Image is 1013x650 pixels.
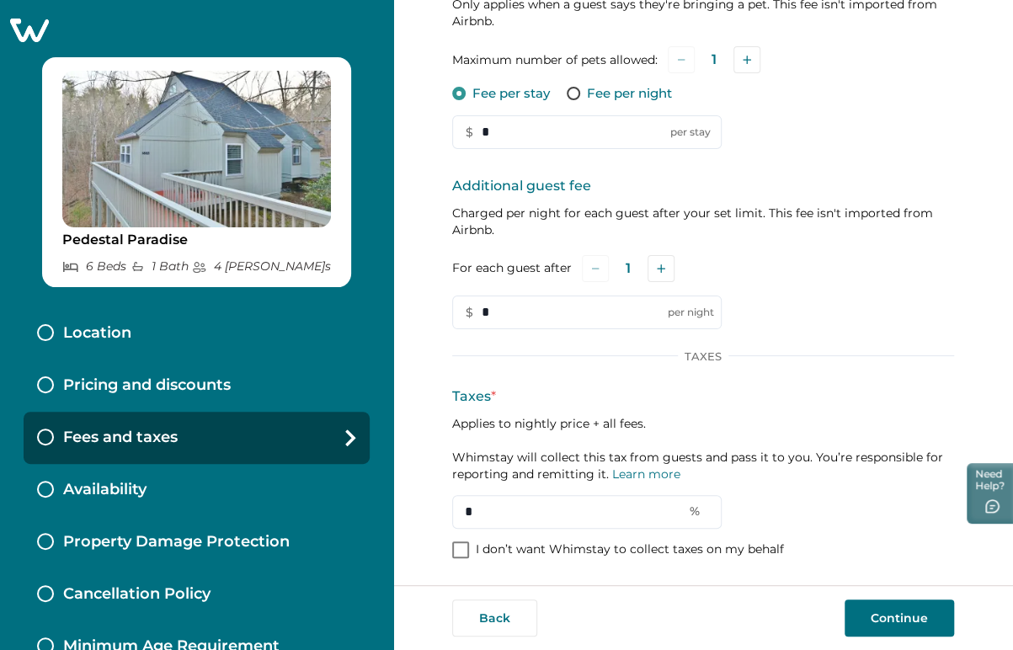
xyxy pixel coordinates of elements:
button: Add [733,46,760,73]
a: Learn more [612,466,680,482]
p: 1 [712,51,717,68]
p: Fee per night [587,85,672,102]
button: Back [452,599,537,637]
button: Add [648,255,674,282]
p: Charged per night for each guest after your set limit. This fee isn't imported from Airbnb. [452,205,954,238]
p: I don’t want Whimstay to collect taxes on my behalf [476,541,784,558]
label: Maximum number of pets allowed: [452,51,658,69]
p: Taxes [452,386,954,407]
p: 1 Bath [131,259,189,274]
p: Taxes [678,349,728,363]
img: propertyImage_Pedestal Paradise [62,71,331,227]
button: Subtract [582,255,609,282]
p: Property Damage Protection [63,533,290,551]
p: Cancellation Policy [63,585,211,604]
p: 1 [626,260,631,277]
p: 4 [PERSON_NAME] s [192,259,331,274]
p: Pricing and discounts [63,376,231,395]
p: Additional guest fee [452,176,954,196]
p: 6 Bed s [62,259,126,274]
p: Location [63,324,131,343]
button: Continue [845,599,954,637]
p: Pedestal Paradise [62,232,331,248]
button: Subtract [668,46,695,73]
label: For each guest after [452,259,572,277]
p: Fee per stay [472,85,550,102]
p: Fees and taxes [63,429,178,447]
p: Applies to nightly price + all fees. Whimstay will collect this tax from guests and pass it to yo... [452,415,954,482]
p: Availability [63,481,147,499]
